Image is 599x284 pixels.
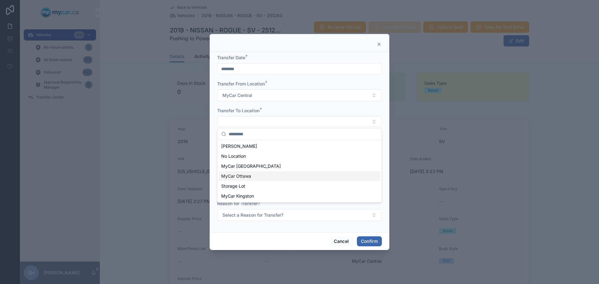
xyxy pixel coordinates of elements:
span: Transfer From Location [217,81,265,86]
span: Transfer To Location [217,108,260,113]
span: Transfer Date [217,55,245,60]
button: Select Button [217,116,382,127]
span: MyCar Kingston [221,193,254,199]
div: Suggestions [217,140,382,202]
button: Select Button [217,89,382,101]
span: Select a Reason for Transfer? [222,212,283,218]
span: Storage Lot [221,183,245,189]
span: MyCar Central [222,92,252,99]
button: Select Button [217,209,382,221]
span: MyCar Ottawa [221,173,251,179]
span: No Location [221,153,246,159]
span: Reason for Transfer? [217,201,260,206]
button: Confirm [357,236,382,246]
span: MyCar [GEOGRAPHIC_DATA] [221,163,281,169]
span: [PERSON_NAME] [221,143,257,149]
button: Cancel [330,236,353,246]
